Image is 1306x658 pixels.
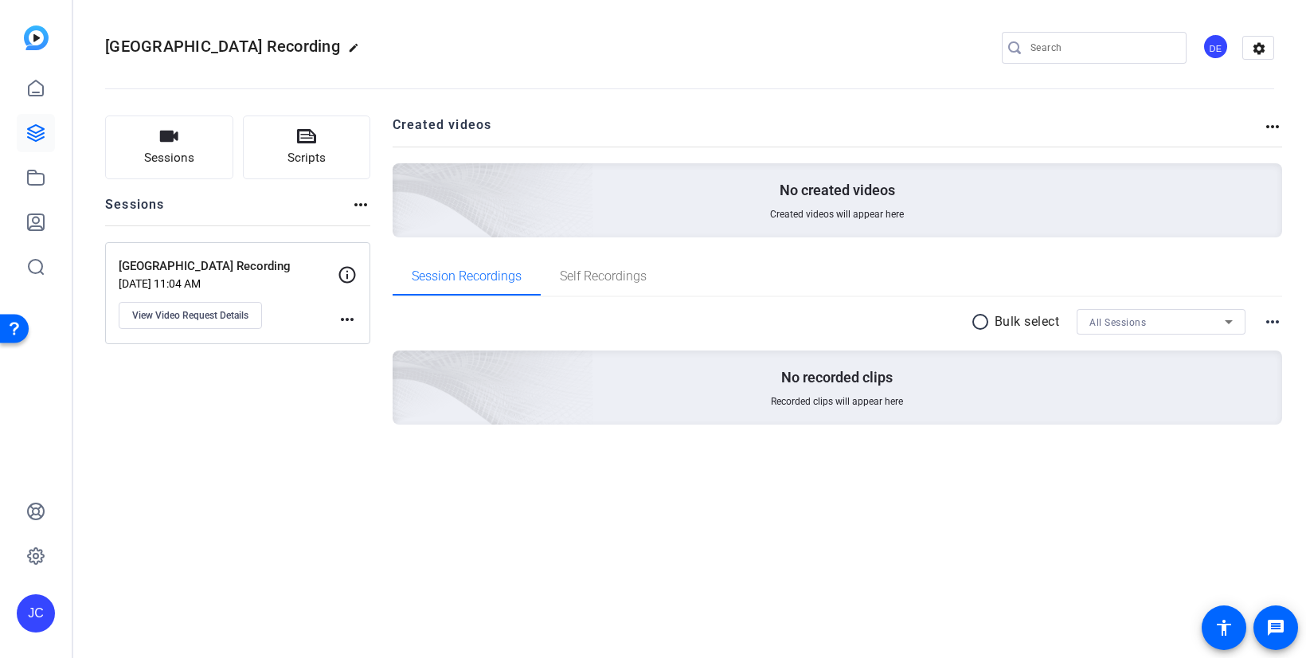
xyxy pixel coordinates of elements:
span: [GEOGRAPHIC_DATA] Recording [105,37,340,56]
span: Recorded clips will appear here [771,395,903,408]
mat-icon: more_horiz [351,195,370,214]
mat-icon: accessibility [1214,618,1234,637]
img: blue-gradient.svg [24,25,49,50]
p: No recorded clips [781,368,893,387]
p: Bulk select [995,312,1060,331]
span: Created videos will appear here [770,208,904,221]
mat-icon: more_horiz [1263,312,1282,331]
mat-icon: more_horiz [1263,117,1282,136]
button: Sessions [105,116,233,179]
mat-icon: edit [348,42,367,61]
ngx-avatar: David Edric Collado [1202,33,1230,61]
h2: Sessions [105,195,165,225]
button: View Video Request Details [119,302,262,329]
div: DE [1202,33,1229,60]
mat-icon: radio_button_unchecked [971,312,995,331]
span: View Video Request Details [132,309,248,322]
span: Sessions [144,149,194,167]
mat-icon: settings [1243,37,1275,61]
button: Scripts [243,116,371,179]
span: Scripts [287,149,326,167]
div: JC [17,594,55,633]
img: Creted videos background [214,6,594,351]
p: No created videos [780,181,895,200]
img: embarkstudio-empty-session.png [214,193,594,539]
p: [DATE] 11:04 AM [119,277,338,290]
input: Search [1030,38,1174,57]
p: [GEOGRAPHIC_DATA] Recording [119,257,338,276]
mat-icon: message [1266,618,1285,637]
span: Session Recordings [412,270,522,283]
mat-icon: more_horiz [338,310,357,329]
span: All Sessions [1089,317,1146,328]
span: Self Recordings [560,270,647,283]
h2: Created videos [393,116,1264,147]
